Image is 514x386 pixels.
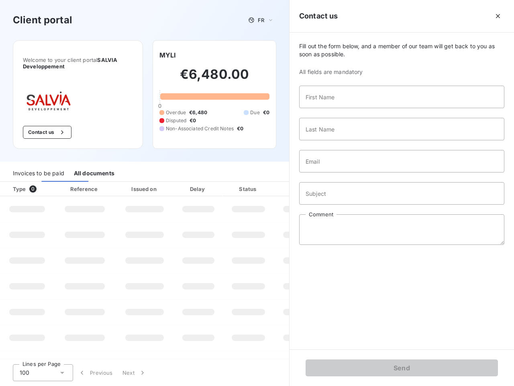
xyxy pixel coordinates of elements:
[159,66,269,90] h2: €6,480.00
[74,165,114,182] div: All documents
[263,109,269,116] span: €0
[275,185,327,193] div: Amount
[70,186,98,192] div: Reference
[23,89,74,113] img: Company logo
[20,369,29,377] span: 100
[166,109,186,116] span: Overdue
[159,50,176,60] h6: MYLI
[166,125,234,132] span: Non-Associated Credit Notes
[258,17,264,23] span: FR
[117,185,172,193] div: Issued on
[166,117,186,124] span: Disputed
[299,118,504,140] input: placeholder
[299,10,338,22] h5: Contact us
[23,126,71,139] button: Contact us
[299,150,504,172] input: placeholder
[13,13,72,27] h3: Client portal
[118,364,151,381] button: Next
[224,185,272,193] div: Status
[250,109,259,116] span: Due
[13,165,64,182] div: Invoices to be paid
[299,86,504,108] input: placeholder
[299,68,504,76] span: All fields are mandatory
[237,125,243,132] span: €0
[189,109,207,116] span: €6,480
[8,185,53,193] div: Type
[175,185,221,193] div: Delay
[299,42,504,58] span: Fill out the form below, and a member of our team will get back to you as soon as possible.
[158,103,161,109] span: 0
[23,57,133,70] span: Welcome to your client portal
[29,185,37,193] span: 0
[23,57,117,70] span: SALVIA Developpement
[306,359,498,376] button: Send
[73,364,118,381] button: Previous
[299,182,504,205] input: placeholder
[190,117,196,124] span: €0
